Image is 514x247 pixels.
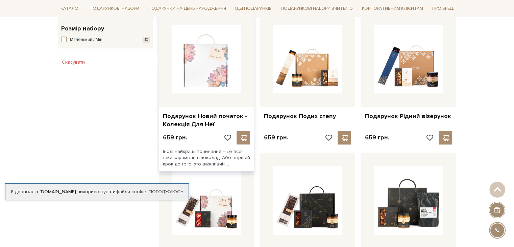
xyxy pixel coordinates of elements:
[163,134,187,141] p: 659 грн.
[61,37,150,43] button: Маленький / Міні 10
[58,57,89,68] button: Скасувати
[172,25,241,93] img: Подарунок Новий початок - Колекція Для Неї
[116,189,146,195] a: файли cookie
[87,3,142,14] a: Подарункові набори
[146,3,229,14] a: Подарунки на День народження
[359,3,426,14] a: Корпоративним клієнтам
[232,3,274,14] a: Ідеї подарунків
[278,3,356,14] a: Подарункові набори Вчителю
[5,189,189,195] div: Я дозволяю [DOMAIN_NAME] використовувати
[61,24,104,33] span: Розмір набору
[365,112,452,120] a: Подарунок Рідний візерунок
[58,3,83,14] a: Каталог
[159,144,254,171] div: Іноді найкращі починання – це все-таки карамель і шоколад. Або перший крок до того, хто важливий. ..
[70,37,103,43] span: Маленький / Міні
[143,37,150,43] span: 10
[429,3,456,14] a: Про Spell
[163,112,250,128] a: Подарунок Новий початок - Колекція Для Неї
[149,189,183,195] a: Погоджуюсь
[365,134,389,141] p: 659 грн.
[264,112,351,120] a: Подарунок Подих степу
[264,134,288,141] p: 659 грн.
